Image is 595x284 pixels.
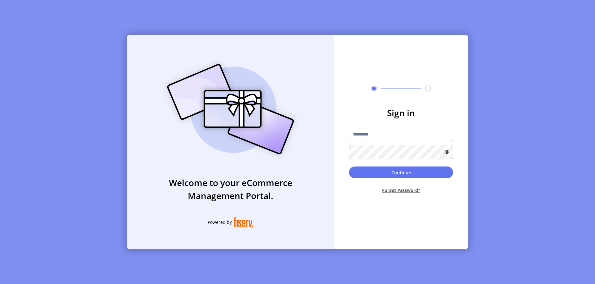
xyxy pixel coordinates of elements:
[158,57,303,161] img: card_Illustration.svg
[127,176,334,202] h3: Welcome to your eCommerce Management Portal.
[208,219,232,225] span: Powered by
[349,166,453,178] button: Continue
[349,106,453,119] h3: Sign in
[349,182,453,198] button: Forget Password?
